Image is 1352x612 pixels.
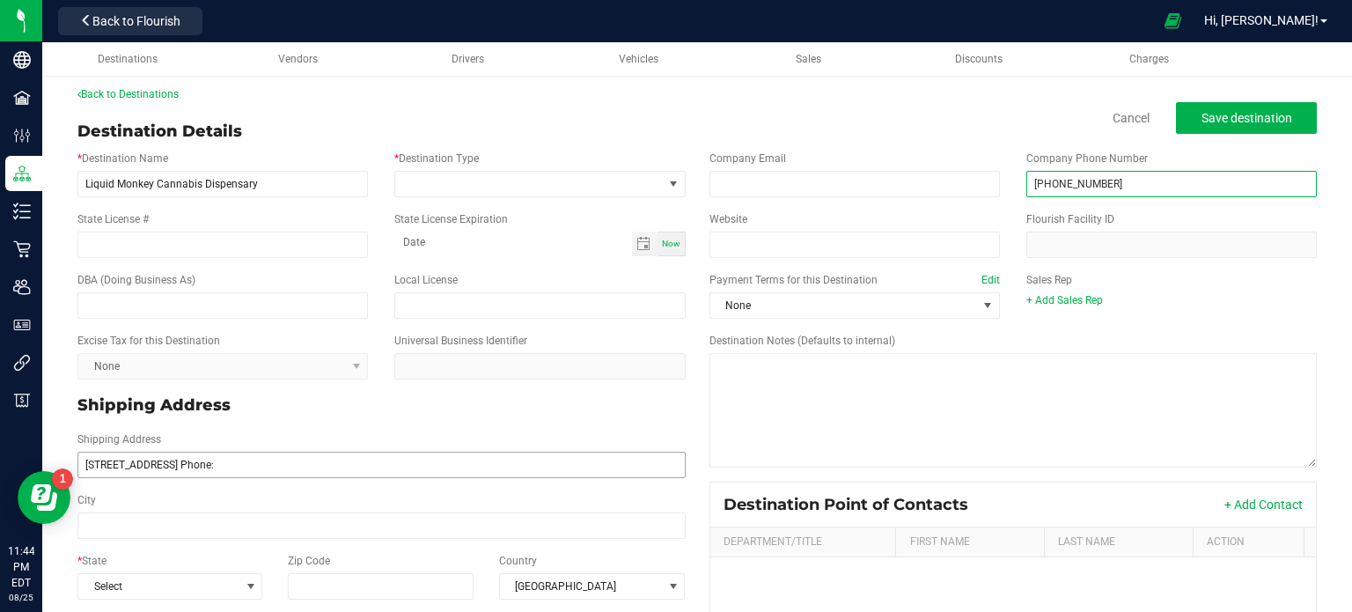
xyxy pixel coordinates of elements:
[1176,102,1317,134] button: Save destination
[8,591,34,604] p: 08/25
[394,151,479,166] label: Destination Type
[895,527,1044,557] th: First Name
[18,471,70,524] iframe: Resource center
[709,272,1000,288] label: Payment Terms for this Destination
[955,53,1003,65] span: Discounts
[98,53,158,65] span: Destinations
[394,211,508,227] label: State License Expiration
[52,468,73,490] iframe: Resource center unread badge
[77,553,107,569] label: State
[13,165,31,182] inline-svg: Distribution
[13,203,31,220] inline-svg: Inventory
[77,431,161,447] label: Shipping Address
[662,239,680,248] span: Now
[710,293,977,318] span: None
[632,232,658,256] span: Toggle calendar
[288,553,330,569] label: Zip Code
[13,354,31,372] inline-svg: Integrations
[1204,13,1319,27] span: Hi, [PERSON_NAME]!
[13,127,31,144] inline-svg: Configuration
[92,14,180,28] span: Back to Flourish
[58,7,202,35] button: Back to Flourish
[1201,111,1292,125] span: Save destination
[1113,109,1150,127] a: Cancel
[709,211,747,227] label: Website
[499,553,537,569] label: Country
[452,53,484,65] span: Drivers
[1224,496,1303,513] button: + Add Contact
[8,543,34,591] p: 11:44 PM EDT
[1026,151,1148,166] label: Company Phone Number
[981,274,1000,286] a: Edit
[278,53,318,65] span: Vendors
[796,53,821,65] span: Sales
[500,574,663,599] span: [GEOGRAPHIC_DATA]
[710,527,896,557] th: Department/Title
[77,211,149,227] label: State License #
[619,53,658,65] span: Vehicles
[78,574,239,599] span: Select
[1026,211,1114,227] label: Flourish Facility ID
[1044,527,1193,557] th: Last Name
[77,272,195,288] label: DBA (Doing Business As)
[1026,294,1103,306] a: + Add Sales Rep
[394,232,631,254] input: Date
[13,278,31,296] inline-svg: Users
[13,240,31,258] inline-svg: Retail
[394,272,458,288] label: Local License
[1026,272,1072,288] label: Sales Rep
[77,333,220,349] label: Excise Tax for this Destination
[13,51,31,69] inline-svg: Company
[77,88,179,100] a: Back to Destinations
[77,394,686,417] p: Shipping Address
[1193,527,1304,557] th: Action
[77,492,96,508] label: City
[13,89,31,107] inline-svg: Facilities
[709,333,895,349] label: Destination Notes (Defaults to internal)
[1153,4,1193,38] span: Open Ecommerce Menu
[13,392,31,409] inline-svg: Billing
[77,120,242,144] div: Destination Details
[724,495,981,514] div: Destination Point of Contacts
[1129,53,1169,65] span: Charges
[13,316,31,334] inline-svg: User Roles
[394,333,527,349] label: Universal Business Identifier
[77,151,168,166] label: Destination Name
[709,151,786,166] label: Company Email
